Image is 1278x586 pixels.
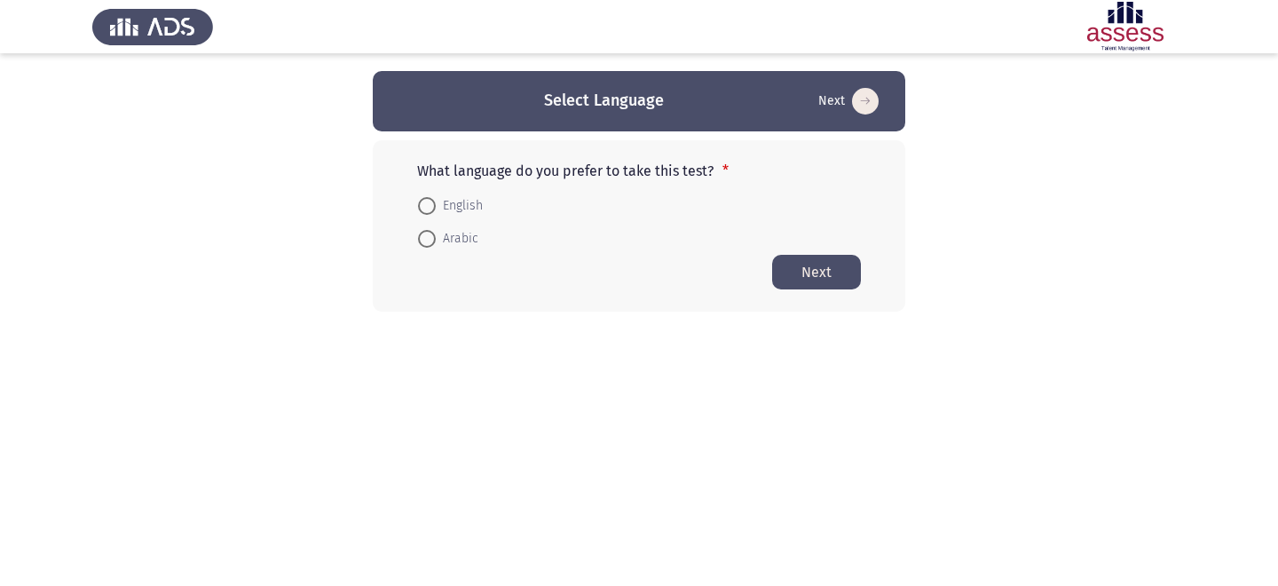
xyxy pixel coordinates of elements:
[772,255,861,289] button: Start assessment
[417,162,861,179] p: What language do you prefer to take this test?
[92,2,213,51] img: Assess Talent Management logo
[1065,2,1186,51] img: Assessment logo of Potentiality Assessment R2 (EN/AR)
[813,87,884,115] button: Start assessment
[544,90,664,112] h3: Select Language
[436,195,483,217] span: English
[436,228,478,249] span: Arabic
